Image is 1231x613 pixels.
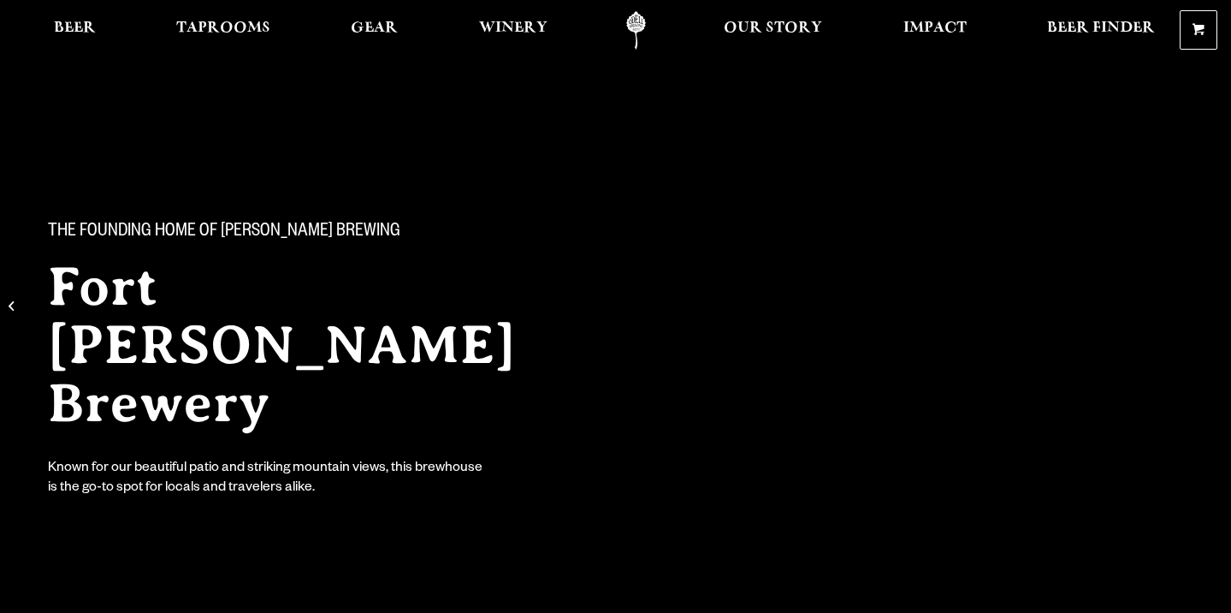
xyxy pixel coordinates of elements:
a: Gear [340,11,409,50]
span: Beer [54,21,96,35]
span: Beer Finder [1047,21,1155,35]
a: Impact [892,11,978,50]
a: Our Story [713,11,833,50]
a: Taprooms [165,11,281,50]
span: Impact [903,21,967,35]
a: Winery [468,11,559,50]
a: Beer Finder [1036,11,1166,50]
span: Taprooms [176,21,270,35]
span: Gear [351,21,398,35]
h2: Fort [PERSON_NAME] Brewery [48,258,582,432]
span: Winery [479,21,547,35]
span: Our Story [724,21,822,35]
div: Known for our beautiful patio and striking mountain views, this brewhouse is the go-to spot for l... [48,460,486,499]
a: Odell Home [604,11,668,50]
span: The Founding Home of [PERSON_NAME] Brewing [48,222,400,244]
a: Beer [43,11,107,50]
